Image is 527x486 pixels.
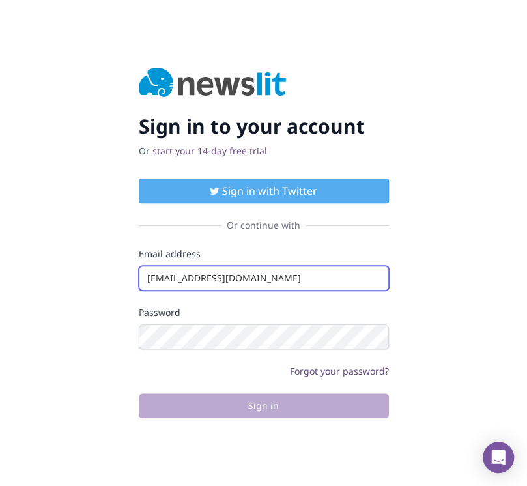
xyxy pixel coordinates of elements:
button: Sign in with Twitter [139,179,389,203]
img: Newslit [139,68,287,99]
a: start your 14-day free trial [152,145,267,157]
h2: Sign in to your account [139,115,389,138]
label: Email address [139,248,389,261]
span: Or continue with [221,219,306,232]
button: Sign in [139,393,389,418]
p: Or [139,145,389,158]
div: Open Intercom Messenger [483,442,514,473]
a: Forgot your password? [290,365,389,377]
label: Password [139,306,389,319]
